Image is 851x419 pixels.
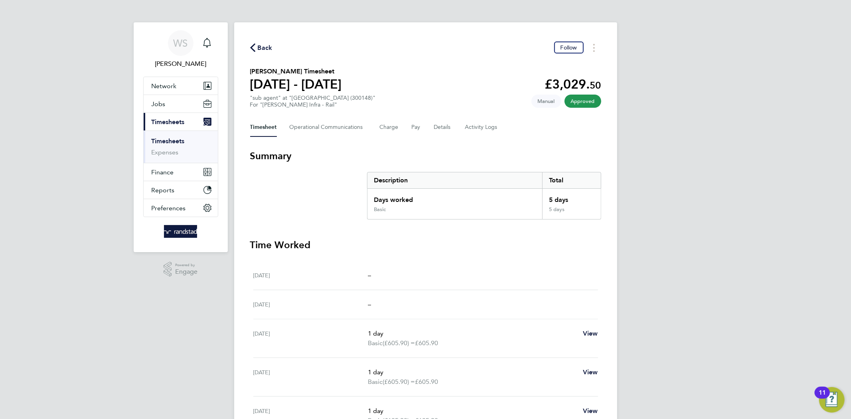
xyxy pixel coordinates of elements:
div: Timesheets [144,130,218,163]
a: Expenses [152,148,179,156]
button: Back [250,43,272,53]
button: Timesheets Menu [587,42,601,54]
span: WS [174,38,188,48]
a: Timesheets [152,137,185,145]
div: Total [542,172,600,188]
div: 5 days [542,189,600,206]
app-decimal: £3,029. [545,77,601,92]
span: This timesheet has been approved. [565,95,601,108]
span: Basic [368,338,383,348]
span: Reports [152,186,175,194]
span: View [583,368,598,376]
button: Pay [412,118,421,137]
span: View [583,330,598,337]
div: Days worked [367,189,543,206]
div: Description [367,172,543,188]
span: This timesheet was manually created. [531,95,561,108]
button: Finance [144,163,218,181]
h3: Time Worked [250,239,601,251]
h2: [PERSON_NAME] Timesheet [250,67,342,76]
span: – [368,271,371,279]
span: Timesheets [152,118,185,126]
span: View [583,407,598,415]
span: £605.90 [415,339,438,347]
a: WS[PERSON_NAME] [143,30,218,69]
h3: Summary [250,150,601,162]
button: Follow [554,42,584,53]
span: Finance [152,168,174,176]
div: Summary [367,172,601,219]
div: 5 days [542,206,600,219]
button: Activity Logs [465,118,499,137]
img: randstad-logo-retina.png [164,225,197,238]
button: Charge [380,118,399,137]
button: Open Resource Center, 11 new notifications [819,387,845,413]
span: Preferences [152,204,186,212]
button: Network [144,77,218,95]
button: Timesheet [250,118,277,137]
span: Network [152,82,177,90]
span: Jobs [152,100,166,108]
span: Back [258,43,272,53]
nav: Main navigation [134,22,228,252]
span: Engage [175,269,197,275]
span: Waran Saravanan [143,59,218,69]
p: 1 day [368,406,576,416]
button: Operational Communications [290,118,367,137]
div: [DATE] [253,271,368,280]
div: Basic [374,206,386,213]
div: 11 [819,393,826,403]
h1: [DATE] - [DATE] [250,76,342,92]
button: Details [434,118,452,137]
button: Reports [144,181,218,199]
a: View [583,368,598,377]
a: Go to home page [143,225,218,238]
div: [DATE] [253,368,368,387]
p: 1 day [368,329,576,338]
span: – [368,300,371,308]
div: [DATE] [253,329,368,348]
span: £605.90 [415,378,438,385]
button: Timesheets [144,113,218,130]
span: (£605.90) = [383,378,415,385]
span: Follow [561,44,577,51]
button: Preferences [144,199,218,217]
span: Powered by [175,262,197,269]
p: 1 day [368,368,576,377]
span: Basic [368,377,383,387]
button: Jobs [144,95,218,113]
a: View [583,406,598,416]
div: For "[PERSON_NAME] Infra - Rail" [250,101,376,108]
span: (£605.90) = [383,339,415,347]
div: "sub agent" at "[GEOGRAPHIC_DATA] (300148)" [250,95,376,108]
a: View [583,329,598,338]
div: [DATE] [253,300,368,309]
a: Powered byEngage [164,262,197,277]
span: 50 [590,79,601,91]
